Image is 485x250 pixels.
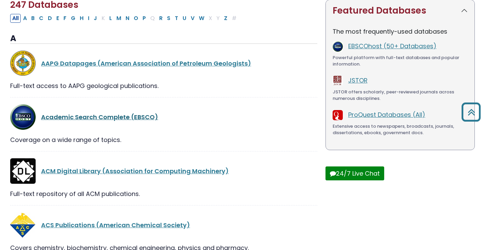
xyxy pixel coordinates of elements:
button: Filter Results F [61,14,69,23]
button: All [10,14,21,23]
button: Filter Results E [54,14,61,23]
button: Filter Results P [141,14,148,23]
div: Full-text access to AAPG geological publications. [10,81,317,90]
a: ProQuest Databases (All) [348,110,425,119]
div: Coverage on a wide range of topics. [10,135,317,144]
div: JSTOR offers scholarly, peer-reviewed journals across numerous disciplines. [333,89,468,102]
div: Extensive access to newspapers, broadcasts, journals, dissertations, ebooks, government docs. [333,123,468,136]
div: Full-text repository of all ACM publications. [10,189,317,198]
button: Filter Results G [69,14,77,23]
button: Filter Results N [124,14,131,23]
a: JSTOR [348,76,368,85]
button: Filter Results D [46,14,54,23]
button: Filter Results I [86,14,91,23]
button: Filter Results O [132,14,140,23]
a: ACM Digital Library (Association for Computing Machinery) [41,167,229,175]
h3: A [10,34,317,44]
button: Filter Results V [189,14,197,23]
p: The most frequently-used databases [333,27,468,36]
button: Filter Results C [37,14,45,23]
button: Filter Results R [157,14,165,23]
button: Filter Results U [181,14,188,23]
button: Filter Results J [92,14,99,23]
a: Back to Top [459,106,483,118]
button: Filter Results T [173,14,180,23]
div: Powerful platform with full-text databases and popular information. [333,54,468,68]
button: Filter Results Z [222,14,229,23]
button: Filter Results W [197,14,206,23]
a: Academic Search Complete (EBSCO) [41,113,158,121]
button: Filter Results M [114,14,123,23]
a: AAPG Datapages (American Association of Petroleum Geologists) [41,59,251,68]
button: 24/7 Live Chat [325,166,384,180]
button: Filter Results L [107,14,114,23]
div: Alpha-list to filter by first letter of database name [10,14,239,22]
button: Filter Results S [165,14,172,23]
button: Filter Results A [21,14,29,23]
button: Filter Results H [78,14,86,23]
a: ACS Publications (American Chemical Society) [41,221,190,229]
a: EBSCOhost (50+ Databases) [348,42,436,50]
button: Filter Results B [29,14,37,23]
